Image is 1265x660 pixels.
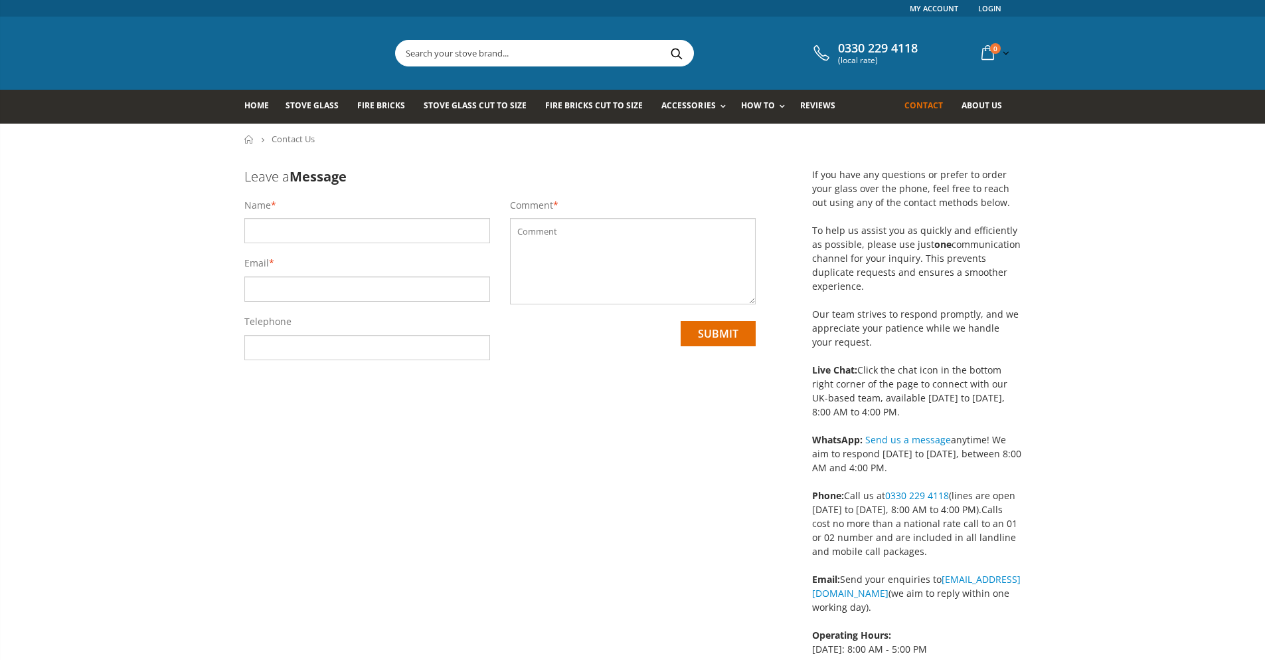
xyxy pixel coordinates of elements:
a: About us [962,90,1012,124]
span: Contact Us [272,133,315,145]
span: Stove Glass Cut To Size [424,100,527,111]
strong: one [934,238,952,251]
label: Comment [510,199,553,212]
a: Send us a message [865,433,951,446]
strong: Email: [812,573,840,586]
a: Contact [904,90,953,124]
a: Stove Glass Cut To Size [424,90,537,124]
label: Email [244,257,269,270]
label: Telephone [244,315,292,328]
span: Fire Bricks Cut To Size [545,100,643,111]
a: Home [244,90,279,124]
span: Click the chat icon in the bottom right corner of the page to connect with our UK-based team, ava... [812,364,1007,418]
strong: Phone: [812,489,844,502]
strong: Live Chat: [812,364,857,376]
span: 0330 229 4118 [838,41,918,56]
strong: WhatsApp: [812,433,863,446]
input: submit [681,321,756,346]
p: If you have any questions or prefer to order your glass over the phone, feel free to reach out us... [812,167,1021,419]
button: Search [662,41,692,66]
span: Stove Glass [286,100,339,111]
span: anytime! We aim to respond [DATE] to [DATE], between 8:00 AM and 4:00 PM. [812,433,1021,474]
a: Accessories [661,90,732,124]
a: Fire Bricks Cut To Size [545,90,653,124]
a: 0330 229 4118 [885,489,949,502]
span: 0 [990,43,1001,54]
span: Accessories [661,100,715,111]
span: About us [962,100,1002,111]
a: [EMAIL_ADDRESS][DOMAIN_NAME] [812,573,1021,600]
label: Name [244,199,271,212]
span: Reviews [800,100,835,111]
input: Search your stove brand... [396,41,842,66]
span: Calls cost no more than a national rate call to an 01 or 02 number and are included in all landli... [812,503,1017,558]
a: Stove Glass [286,90,349,124]
strong: Operating Hours: [812,629,891,641]
a: Reviews [800,90,845,124]
a: 0 [976,40,1012,66]
span: Contact [904,100,943,111]
a: Home [244,135,254,144]
a: Fire Bricks [357,90,415,124]
span: (local rate) [838,56,918,65]
span: Home [244,100,269,111]
a: 0330 229 4118 (local rate) [810,41,918,65]
b: Message [290,167,347,185]
span: How To [741,100,775,111]
span: Fire Bricks [357,100,405,111]
h3: Leave a [244,167,756,185]
a: How To [741,90,792,124]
